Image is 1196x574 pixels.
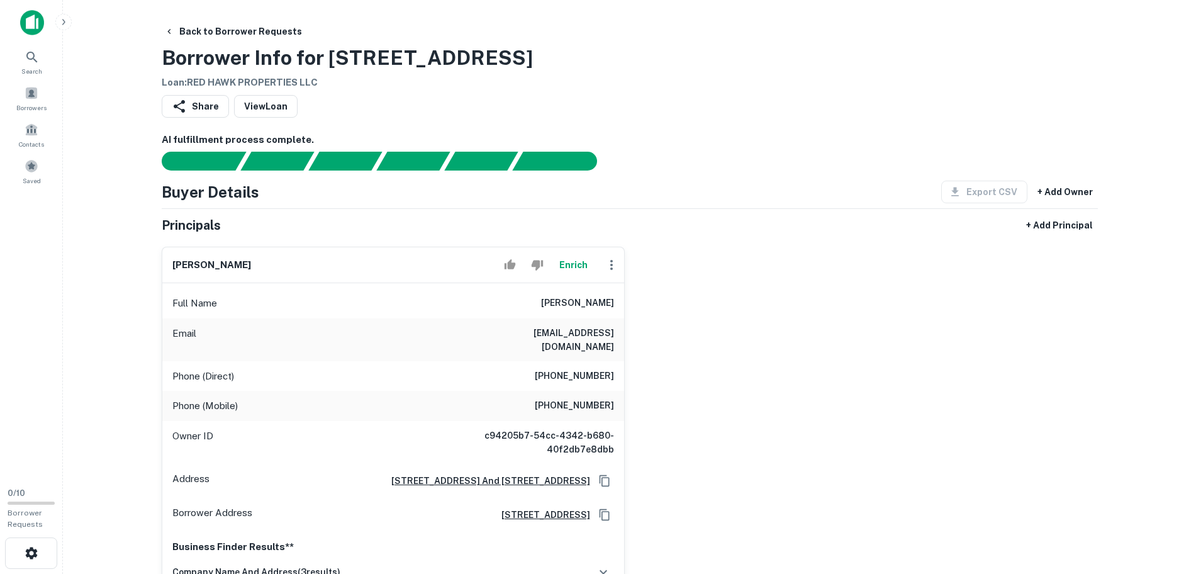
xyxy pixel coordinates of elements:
div: Principals found, AI now looking for contact information... [376,152,450,171]
h6: AI fulfillment process complete. [162,133,1098,147]
img: capitalize-icon.png [20,10,44,35]
button: + Add Principal [1021,214,1098,237]
h6: [PHONE_NUMBER] [535,398,614,414]
h6: [PERSON_NAME] [541,296,614,311]
h5: Principals [162,216,221,235]
p: Phone (Direct) [172,369,234,384]
p: Email [172,326,196,354]
a: ViewLoan [234,95,298,118]
button: Back to Borrower Requests [159,20,307,43]
h6: Loan : RED HAWK PROPERTIES LLC [162,76,533,90]
span: Contacts [19,139,44,149]
p: Owner ID [172,429,213,456]
span: Search [21,66,42,76]
h4: Buyer Details [162,181,259,203]
a: Search [4,45,59,79]
button: Copy Address [595,471,614,490]
button: Copy Address [595,505,614,524]
div: Principals found, still searching for contact information. This may take time... [444,152,518,171]
span: Saved [23,176,41,186]
div: AI fulfillment process complete. [513,152,612,171]
p: Address [172,471,210,490]
div: Documents found, AI parsing details... [308,152,382,171]
span: 0 / 10 [8,488,25,498]
button: Enrich [554,252,594,278]
h6: [EMAIL_ADDRESS][DOMAIN_NAME] [463,326,614,354]
button: + Add Owner [1032,181,1098,203]
a: Saved [4,154,59,188]
h6: [PERSON_NAME] [172,258,251,273]
span: Borrower Requests [8,509,43,529]
div: Sending borrower request to AI... [147,152,241,171]
h3: Borrower Info for [STREET_ADDRESS] [162,43,533,73]
p: Borrower Address [172,505,252,524]
a: [STREET_ADDRESS] And [STREET_ADDRESS] [381,474,590,488]
button: Reject [526,252,548,278]
span: Borrowers [16,103,47,113]
button: Accept [499,252,521,278]
p: Business Finder Results** [172,539,614,554]
h6: c94205b7-54cc-4342-b680-40f2db7e8dbb [463,429,614,456]
a: Borrowers [4,81,59,115]
a: [STREET_ADDRESS] [491,508,590,522]
button: Share [162,95,229,118]
h6: [PHONE_NUMBER] [535,369,614,384]
iframe: Chat Widget [1133,473,1196,534]
div: Your request is received and processing... [240,152,314,171]
p: Full Name [172,296,217,311]
p: Phone (Mobile) [172,398,238,414]
a: Contacts [4,118,59,152]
